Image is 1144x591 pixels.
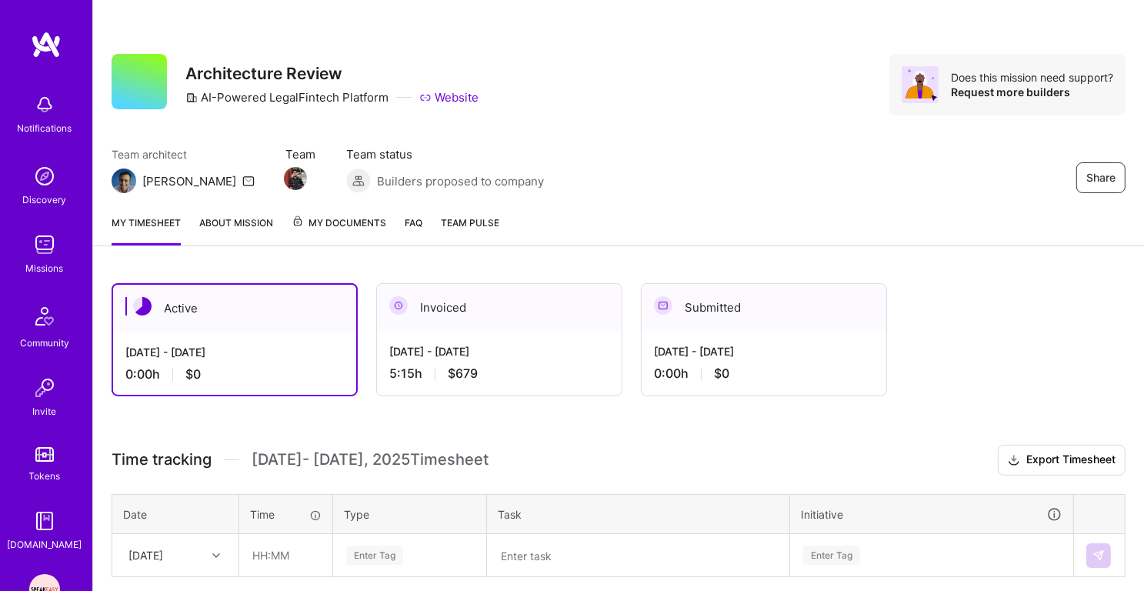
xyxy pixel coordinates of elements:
[33,403,57,419] div: Invite
[31,31,62,58] img: logo
[185,89,389,105] div: AI-Powered LegalFintech Platform
[389,366,609,382] div: 5:15 h
[29,468,61,484] div: Tokens
[23,192,67,208] div: Discovery
[292,215,386,232] span: My Documents
[389,343,609,359] div: [DATE] - [DATE]
[346,146,544,162] span: Team status
[951,85,1113,99] div: Request more builders
[292,215,386,245] a: My Documents
[185,366,201,382] span: $0
[29,229,60,260] img: teamwork
[346,169,371,193] img: Builders proposed to company
[803,543,860,567] div: Enter Tag
[419,89,479,105] a: Website
[284,167,307,190] img: Team Member Avatar
[346,543,403,567] div: Enter Tag
[125,366,344,382] div: 0:00 h
[654,296,672,315] img: Submitted
[801,506,1062,523] div: Initiative
[1086,170,1116,185] span: Share
[113,285,356,332] div: Active
[18,120,72,136] div: Notifications
[487,494,790,534] th: Task
[112,146,255,162] span: Team architect
[285,146,315,162] span: Team
[1076,162,1126,193] button: Share
[250,506,322,523] div: Time
[26,298,63,335] img: Community
[441,217,499,229] span: Team Pulse
[389,296,408,315] img: Invoiced
[654,343,874,359] div: [DATE] - [DATE]
[333,494,487,534] th: Type
[35,447,54,462] img: tokens
[654,366,874,382] div: 0:00 h
[128,547,163,563] div: [DATE]
[377,284,622,331] div: Invoiced
[133,297,152,316] img: Active
[902,66,939,103] img: Avatar
[285,165,305,192] a: Team Member Avatar
[29,89,60,120] img: bell
[8,536,82,553] div: [DOMAIN_NAME]
[185,64,479,83] h3: Architecture Review
[112,450,212,469] span: Time tracking
[125,344,344,360] div: [DATE] - [DATE]
[714,366,729,382] span: $0
[377,173,544,189] span: Builders proposed to company
[242,175,255,187] i: icon Mail
[212,552,220,559] i: icon Chevron
[112,215,181,245] a: My timesheet
[951,70,1113,85] div: Does this mission need support?
[26,260,64,276] div: Missions
[112,169,136,193] img: Team Architect
[998,445,1126,476] button: Export Timesheet
[1092,549,1105,562] img: Submit
[29,506,60,536] img: guide book
[642,284,886,331] div: Submitted
[142,173,236,189] div: [PERSON_NAME]
[199,215,273,245] a: About Mission
[20,335,69,351] div: Community
[448,366,478,382] span: $679
[185,92,198,104] i: icon CompanyGray
[405,215,422,245] a: FAQ
[29,161,60,192] img: discovery
[441,215,499,245] a: Team Pulse
[29,372,60,403] img: Invite
[112,494,239,534] th: Date
[1008,452,1020,469] i: icon Download
[240,535,332,576] input: HH:MM
[252,450,489,469] span: [DATE] - [DATE] , 2025 Timesheet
